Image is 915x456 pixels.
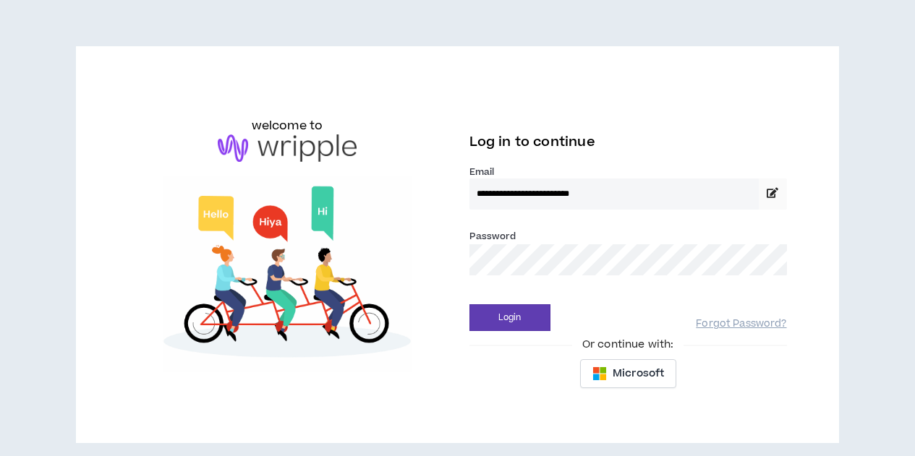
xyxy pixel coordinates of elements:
[613,366,664,382] span: Microsoft
[469,304,550,331] button: Login
[469,165,787,178] label: Email
[696,317,786,331] a: Forgot Password?
[469,133,595,151] span: Log in to continue
[572,337,684,353] span: Or continue with:
[252,117,323,134] h6: welcome to
[128,176,446,373] img: Welcome to Wripple
[218,134,357,162] img: logo-brand.png
[469,230,516,243] label: Password
[580,359,676,388] button: Microsoft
